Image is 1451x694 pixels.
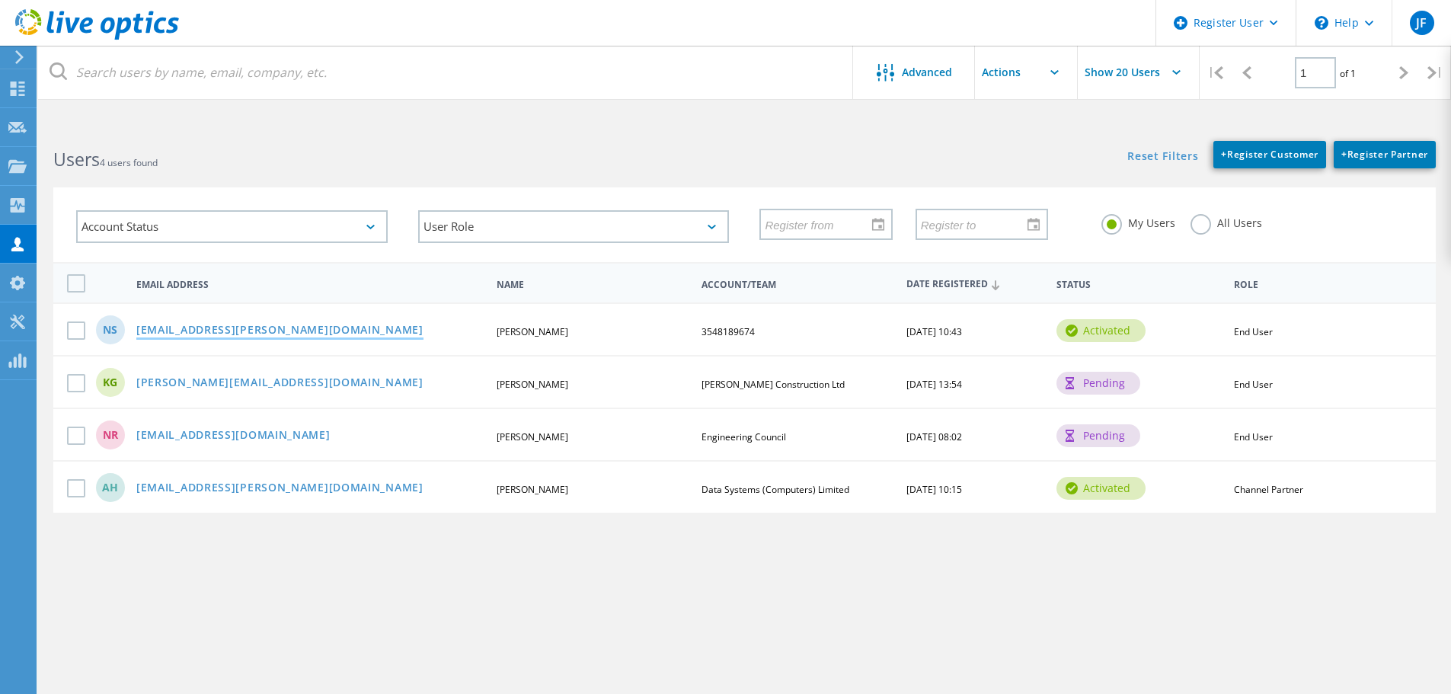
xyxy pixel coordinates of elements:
b: Users [53,147,100,171]
span: Role [1234,280,1412,289]
span: [DATE] 10:15 [906,483,962,496]
span: Account/Team [702,280,893,289]
span: [PERSON_NAME] [497,378,568,391]
input: Register to [917,209,1036,238]
span: [DATE] 13:54 [906,378,962,391]
b: + [1221,148,1227,161]
span: [DATE] 10:43 [906,325,962,338]
div: User Role [418,210,730,243]
label: My Users [1101,214,1175,229]
span: End User [1234,430,1273,443]
span: Status [1056,280,1221,289]
span: Register Partner [1341,148,1428,161]
span: Advanced [902,67,952,78]
input: Search users by name, email, company, etc. [38,46,854,99]
span: Name [497,280,689,289]
span: of 1 [1340,67,1356,80]
a: Live Optics Dashboard [15,32,179,43]
div: pending [1056,424,1140,447]
span: Engineering Council [702,430,786,443]
b: + [1341,148,1347,161]
span: Email Address [136,280,484,289]
span: Register Customer [1221,148,1318,161]
span: [PERSON_NAME] [497,430,568,443]
a: Reset Filters [1127,151,1198,164]
span: [PERSON_NAME] Construction Ltd [702,378,845,391]
div: Account Status [76,210,388,243]
a: +Register Partner [1334,141,1436,168]
a: [EMAIL_ADDRESS][PERSON_NAME][DOMAIN_NAME] [136,325,423,337]
input: Register from [761,209,880,238]
span: Date Registered [906,280,1044,289]
div: | [1420,46,1451,100]
span: Channel Partner [1234,483,1303,496]
span: AH [102,482,118,493]
span: End User [1234,378,1273,391]
div: activated [1056,319,1146,342]
div: | [1200,46,1231,100]
span: End User [1234,325,1273,338]
span: JF [1416,17,1427,29]
a: +Register Customer [1213,141,1326,168]
span: 4 users found [100,156,158,169]
a: [PERSON_NAME][EMAIL_ADDRESS][DOMAIN_NAME] [136,377,423,390]
span: NR [103,430,118,440]
span: 3548189674 [702,325,755,338]
span: [PERSON_NAME] [497,325,568,338]
span: [PERSON_NAME] [497,483,568,496]
span: [DATE] 08:02 [906,430,962,443]
div: pending [1056,372,1140,395]
span: NS [103,325,117,335]
svg: \n [1315,16,1328,30]
label: All Users [1191,214,1262,229]
a: [EMAIL_ADDRESS][DOMAIN_NAME] [136,430,331,443]
div: activated [1056,477,1146,500]
a: [EMAIL_ADDRESS][PERSON_NAME][DOMAIN_NAME] [136,482,423,495]
span: KG [103,377,117,388]
span: Data Systems (Computers) Limited [702,483,849,496]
